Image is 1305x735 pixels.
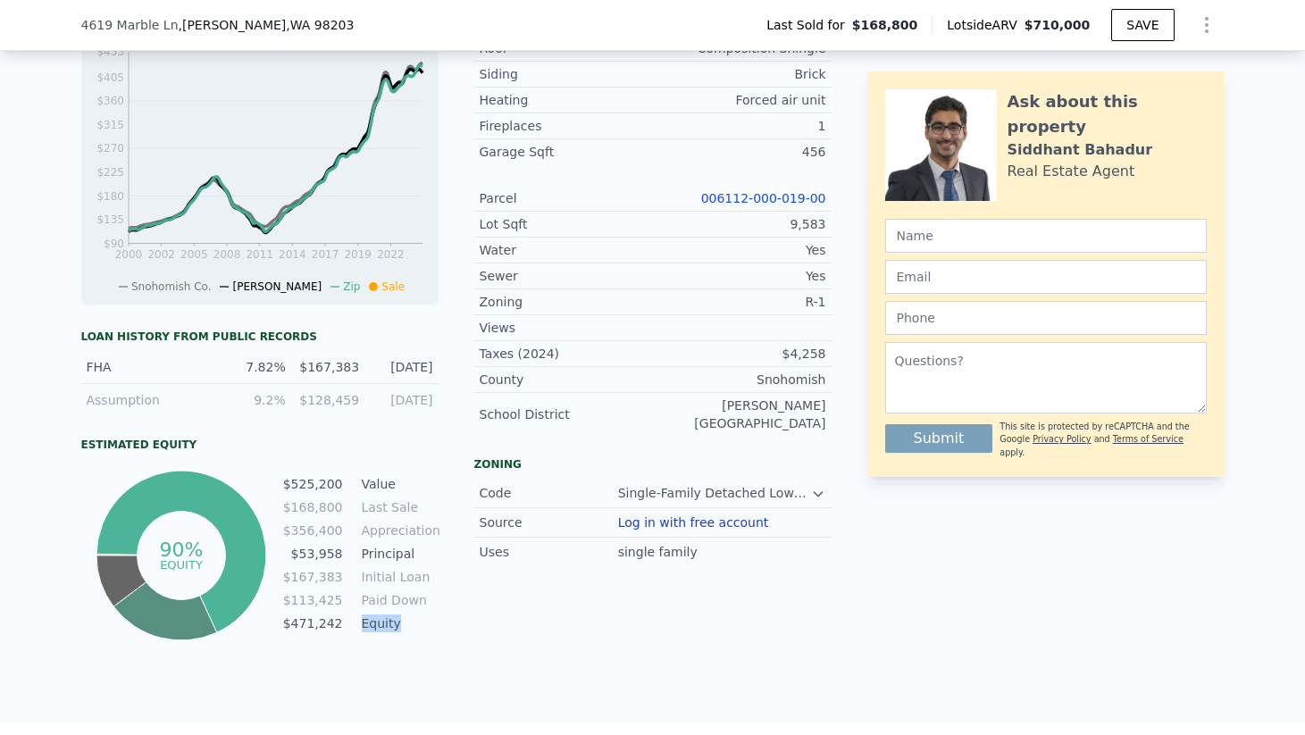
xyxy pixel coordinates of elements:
[96,190,124,203] tspan: $180
[885,260,1207,294] input: Email
[480,189,653,207] div: Parcel
[358,521,439,540] td: Appreciation
[852,16,918,34] span: $168,800
[653,397,826,432] div: [PERSON_NAME][GEOGRAPHIC_DATA]
[282,521,344,540] td: $356,400
[480,267,653,285] div: Sewer
[213,248,240,261] tspan: 2008
[358,474,439,494] td: Value
[286,18,354,32] span: , WA 98203
[480,319,653,337] div: Views
[370,391,432,409] div: [DATE]
[282,497,344,517] td: $168,800
[96,95,124,107] tspan: $360
[114,248,142,261] tspan: 2000
[358,544,439,564] td: Principal
[480,514,618,531] div: Source
[96,166,124,179] tspan: $225
[358,590,439,610] td: Paid Down
[1113,434,1184,444] a: Terms of Service
[1025,18,1091,32] span: $710,000
[87,358,213,376] div: FHA
[147,248,175,261] tspan: 2002
[480,91,653,109] div: Heating
[653,241,826,259] div: Yes
[96,46,124,58] tspan: $453
[480,215,653,233] div: Lot Sqft
[246,248,273,261] tspan: 2011
[885,301,1207,335] input: Phone
[279,248,306,261] tspan: 2014
[282,567,344,587] td: $167,383
[358,614,439,633] td: Equity
[618,515,769,530] button: Log in with free account
[96,119,124,131] tspan: $315
[222,391,285,409] div: 9.2%
[96,142,124,155] tspan: $270
[480,543,618,561] div: Uses
[653,65,826,83] div: Brick
[381,280,405,293] span: Sale
[1008,161,1135,182] div: Real Estate Agent
[180,248,208,261] tspan: 2005
[222,358,285,376] div: 7.82%
[370,358,432,376] div: [DATE]
[653,143,826,161] div: 456
[480,371,653,388] div: County
[358,497,439,517] td: Last Sale
[653,267,826,285] div: Yes
[96,71,124,84] tspan: $405
[160,539,204,561] tspan: 90%
[282,474,344,494] td: $525,200
[179,16,355,34] span: , [PERSON_NAME]
[358,567,439,587] td: Initial Loan
[1008,89,1207,139] div: Ask about this property
[480,117,653,135] div: Fireplaces
[131,280,212,293] span: Snohomish Co.
[104,238,124,250] tspan: $90
[1000,421,1206,459] div: This site is protected by reCAPTCHA and the Google and apply.
[653,215,826,233] div: 9,583
[653,371,826,388] div: Snohomish
[81,16,179,34] span: 4619 Marble Ln
[1189,7,1225,43] button: Show Options
[618,484,812,502] div: Single-Family Detached Low Density
[480,241,653,259] div: Water
[480,345,653,363] div: Taxes (2024)
[87,391,213,409] div: Assumption
[81,330,439,344] div: Loan history from public records
[653,117,826,135] div: 1
[81,438,439,452] div: Estimated Equity
[311,248,339,261] tspan: 2017
[480,143,653,161] div: Garage Sqft
[885,424,993,453] button: Submit
[377,248,405,261] tspan: 2022
[653,345,826,363] div: $4,258
[653,91,826,109] div: Forced air unit
[947,16,1024,34] span: Lotside ARV
[343,280,360,293] span: Zip
[701,191,826,205] a: 006112-000-019-00
[1033,434,1091,444] a: Privacy Policy
[480,484,618,502] div: Code
[344,248,372,261] tspan: 2019
[282,614,344,633] td: $471,242
[297,358,359,376] div: $167,383
[885,219,1207,253] input: Name
[480,293,653,311] div: Zoning
[766,16,852,34] span: Last Sold for
[160,557,203,571] tspan: equity
[618,543,701,561] div: single family
[282,590,344,610] td: $113,425
[1111,9,1174,41] button: SAVE
[480,405,653,423] div: School District
[1008,139,1153,161] div: Siddhant Bahadur
[480,65,653,83] div: Siding
[297,391,359,409] div: $128,459
[232,280,322,293] span: [PERSON_NAME]
[474,457,832,472] div: Zoning
[653,293,826,311] div: R-1
[96,213,124,226] tspan: $135
[282,544,344,564] td: $53,958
